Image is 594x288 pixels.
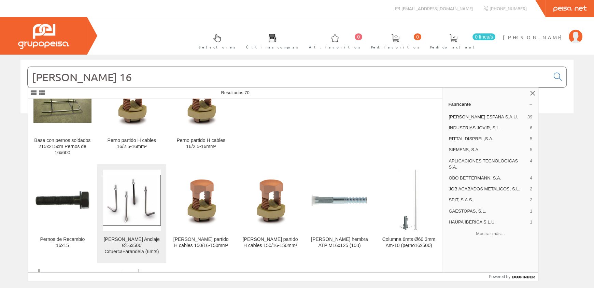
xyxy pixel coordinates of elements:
[192,28,239,53] a: Selectores
[106,76,157,127] img: Perno partido H cables 16/2.5-16mm²
[175,76,227,127] img: Perno partido H cables 16/2.5-16mm²
[175,175,227,226] img: Perno partido H cables 150/16-150mm²
[430,44,477,51] span: Pedido actual
[449,219,527,225] span: HAUPA IBERICA S.L.U.
[449,136,527,142] span: RITTAL DISPREL,S.A.
[449,186,527,192] span: JOB ACABADOS METALICOS, S.L.
[380,236,438,249] div: Columna 6mts Ø60 3mm Am-10 (perno16x500)
[490,5,527,11] span: [PHONE_NUMBER]
[33,236,91,249] div: Pernos de Recambio 16x15
[172,236,230,249] div: [PERSON_NAME] partido H cables 150/16-150mm²
[530,125,532,131] span: 6
[305,164,374,263] a: Perno hembra ATP M16x125 (10u) [PERSON_NAME] hembra ATP M16x125 (10u)
[503,28,582,35] a: [PERSON_NAME]
[310,193,368,207] img: Perno hembra ATP M16x125 (10u)
[33,171,91,229] img: Pernos de Recambio 16x15
[449,125,527,131] span: INDUSTRIAS JOVIR, S.L.
[401,5,473,11] span: [EMAIL_ADDRESS][DOMAIN_NAME]
[28,65,97,164] a: Base con pernos soldados 215x215cm Pernos de 16x600 Base con pernos soldados 215x215cm Pernos de ...
[309,44,360,51] span: Art. favoritos
[97,164,166,263] a: Perno Anclaje Ø16x500 C/tuerca+arandela (6mts) [PERSON_NAME] Anclaje Ø16x500 C/tuerca+arandela (6...
[97,65,166,164] a: Perno partido H cables 16/2.5-16mm² Perno partido H cables 16/2.5-16mm²
[530,136,532,142] span: 5
[414,33,421,40] span: 0
[530,158,532,170] span: 4
[172,138,230,150] div: Perno partido H cables 16/2.5-16mm²
[530,219,532,225] span: 1
[33,80,91,123] img: Base con pernos soldados 215x215cm Pernos de 16x600
[374,164,443,263] a: Columna 6mts Ø60 3mm Am-10 (perno16x500) Columna 6mts Ø60 3mm Am-10 (perno16x500)
[472,33,495,40] span: 0 línea/s
[244,90,249,95] span: 70
[530,208,532,214] span: 1
[371,44,420,51] span: Ped. favoritos
[530,147,532,153] span: 5
[241,236,299,249] div: [PERSON_NAME] partido H cables 150/16-150mm²
[103,236,161,255] div: [PERSON_NAME] Anclaje Ø16x500 C/tuerca+arandela (6mts)
[33,138,91,156] div: Base con pernos soldados 215x215cm Pernos de 16x600
[239,28,302,53] a: Últimas compras
[443,99,538,110] a: Fabricante
[449,147,527,153] span: SIEMENS, S.A.
[449,158,527,170] span: APLICACIONES TECNOLOGICAS S.A.
[530,175,532,181] span: 4
[199,44,236,51] span: Selectores
[245,175,296,226] img: Perno partido H cables 150/16-150mm²
[449,197,527,203] span: SPIT, S.A.S.
[28,67,550,87] input: Buscar...
[449,114,525,120] span: [PERSON_NAME] ESPAÑA S.A.U.
[503,34,565,41] span: [PERSON_NAME]
[530,186,532,192] span: 2
[445,228,535,240] button: Mostrar más…
[310,236,368,249] div: [PERSON_NAME] hembra ATP M16x125 (10u)
[527,114,532,120] span: 39
[221,90,250,95] span: Resultados:
[103,138,161,150] div: Perno partido H cables 16/2.5-16mm²
[530,197,532,203] span: 2
[18,24,69,49] img: Grupo Peisa
[20,122,574,128] div: © Grupo Peisa
[167,65,236,164] a: Perno partido H cables 16/2.5-16mm² Perno partido H cables 16/2.5-16mm²
[246,44,298,51] span: Últimas compras
[449,208,527,214] span: GAESTOPAS, S.L.
[236,164,305,263] a: Perno partido H cables 150/16-150mm² [PERSON_NAME] partido H cables 150/16-150mm²
[103,175,161,226] img: Perno Anclaje Ø16x500 C/tuerca+arandela (6mts)
[355,33,362,40] span: 0
[449,175,527,181] span: OBO BETTERMANN, S.A.
[489,274,510,280] span: Powered by
[28,164,97,263] a: Pernos de Recambio 16x15 Pernos de Recambio 16x15
[398,170,419,231] img: Columna 6mts Ø60 3mm Am-10 (perno16x500)
[489,273,538,281] a: Powered by
[167,164,236,263] a: Perno partido H cables 150/16-150mm² [PERSON_NAME] partido H cables 150/16-150mm²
